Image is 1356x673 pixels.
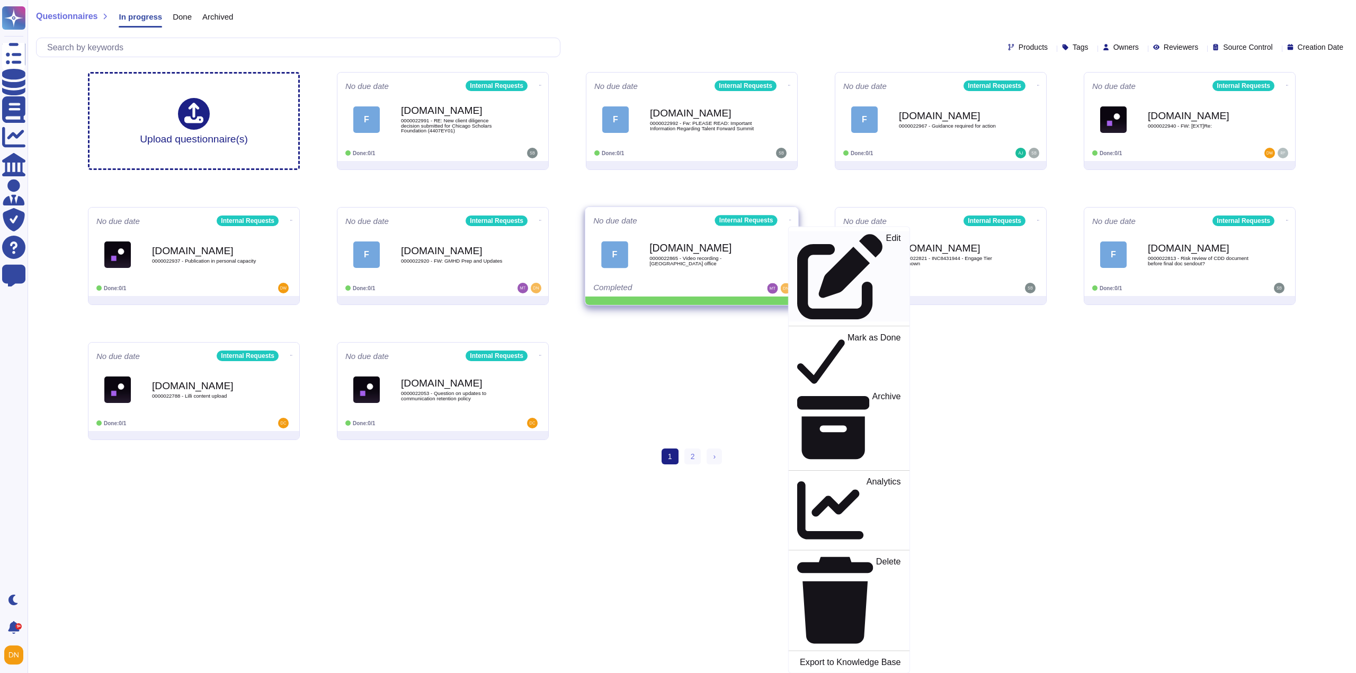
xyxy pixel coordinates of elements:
a: Analytics [789,475,909,546]
a: Delete [789,555,909,646]
img: user [1015,148,1026,158]
img: user [531,283,541,293]
b: [DOMAIN_NAME] [899,243,1005,253]
span: 0000022940 - FW: [EXT]Re: [1148,123,1254,129]
b: [DOMAIN_NAME] [1148,243,1254,253]
img: user [278,283,289,293]
span: Archived [202,13,233,21]
span: 0000022937 - Publication in personal capacity [152,258,258,264]
input: Search by keywords [42,38,560,57]
div: Internal Requests [217,351,279,361]
img: user [776,148,787,158]
div: Internal Requests [715,215,778,226]
span: Done: 0/1 [1100,150,1122,156]
span: Tags [1073,43,1089,51]
span: No due date [345,217,389,225]
span: No due date [843,217,887,225]
span: 0000022865 - Video recording - [GEOGRAPHIC_DATA] office [649,256,756,266]
span: No due date [96,217,140,225]
img: user [1274,283,1284,293]
div: Internal Requests [466,351,528,361]
span: Done: 0/1 [353,150,375,156]
span: No due date [96,352,140,360]
div: Internal Requests [1212,80,1274,91]
div: Internal Requests [466,216,528,226]
span: Done: 0/1 [851,150,873,156]
b: [DOMAIN_NAME] [401,105,507,115]
div: F [851,106,878,133]
img: Logo [104,241,131,268]
div: Internal Requests [715,80,777,91]
div: Upload questionnaire(s) [140,98,248,144]
b: [DOMAIN_NAME] [650,108,756,118]
span: 0000022920 - FW: GMHD Prep and Updates [401,258,507,264]
span: › [713,452,716,461]
span: Done: 0/1 [104,420,126,426]
div: Internal Requests [964,80,1025,91]
img: user [1278,148,1288,158]
span: Creation Date [1298,43,1343,51]
b: [DOMAIN_NAME] [401,378,507,388]
div: F [1100,241,1127,268]
span: 0000022992 - Fw: PLEASE READ: Important Information Regarding Talent Forward Summit [650,121,756,131]
img: user [767,283,778,294]
div: Internal Requests [1212,216,1274,226]
b: [DOMAIN_NAME] [152,246,258,256]
div: F [353,106,380,133]
b: [DOMAIN_NAME] [1148,111,1254,121]
img: user [1029,148,1039,158]
div: Internal Requests [964,216,1025,226]
span: Source Control [1223,43,1272,51]
img: Logo [353,376,380,403]
span: No due date [1092,82,1136,90]
img: Logo [1100,106,1127,133]
span: Done [173,13,192,21]
b: [DOMAIN_NAME] [649,243,756,253]
span: 0000022991 - RE: New client diligence decision submitted for Chicago Scholars Foundation (4407EY01) [401,118,507,133]
div: F [353,241,380,268]
span: Owners [1113,43,1139,51]
img: user [527,418,538,428]
span: Done: 0/1 [353,285,375,291]
b: [DOMAIN_NAME] [401,246,507,256]
span: Questionnaires [36,12,97,21]
span: Reviewers [1164,43,1198,51]
span: In progress [119,13,162,21]
b: [DOMAIN_NAME] [899,111,1005,121]
a: Export to Knowledge Base [789,655,909,668]
span: Products [1019,43,1048,51]
a: Edit [789,231,909,322]
a: Archive [789,389,909,466]
span: No due date [345,352,389,360]
a: Mark as Done [789,330,909,389]
span: 0000022788 - Lilli content upload [152,393,258,399]
span: Done: 0/1 [602,150,624,156]
img: user [781,283,791,294]
div: Internal Requests [466,80,528,91]
div: 9+ [15,623,22,630]
p: Analytics [867,478,901,544]
span: 0000022967 - Guidance required for action [899,123,1005,129]
span: 0000022053 - Question on updates to communication retention policy [401,391,507,401]
p: Export to Knowledge Base [800,658,900,667]
img: user [1264,148,1275,158]
button: user [2,643,31,667]
div: Completed [593,283,725,294]
div: Internal Requests [217,216,279,226]
img: Logo [104,376,131,403]
span: No due date [345,82,389,90]
p: Delete [876,558,901,644]
div: F [601,241,628,268]
span: Done: 0/1 [1100,285,1122,291]
a: 2 [684,448,701,464]
img: user [4,645,23,665]
img: user [527,148,538,158]
img: user [1025,283,1036,293]
b: [DOMAIN_NAME] [152,381,258,391]
p: Edit [886,234,901,320]
img: user [518,283,528,293]
span: No due date [594,82,638,90]
span: 1 [662,448,679,464]
p: Archive [872,392,901,464]
img: user [278,418,289,428]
